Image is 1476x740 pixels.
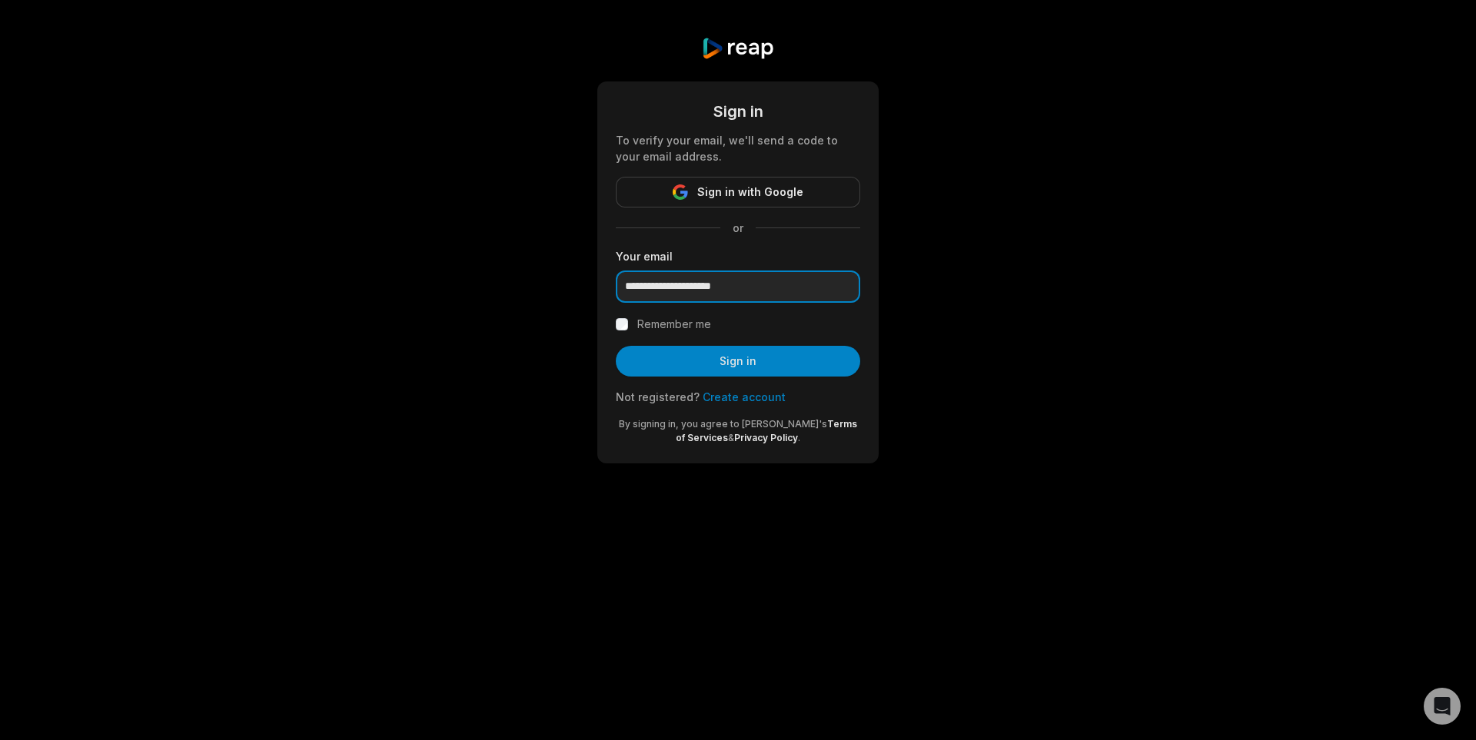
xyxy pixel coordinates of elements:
[720,220,756,236] span: or
[701,37,774,60] img: reap
[616,390,700,403] span: Not registered?
[616,177,860,207] button: Sign in with Google
[619,418,827,430] span: By signing in, you agree to [PERSON_NAME]'s
[616,346,860,377] button: Sign in
[616,132,860,164] div: To verify your email, we'll send a code to your email address.
[1424,688,1461,725] div: Open Intercom Messenger
[616,248,860,264] label: Your email
[703,390,786,403] a: Create account
[697,183,803,201] span: Sign in with Google
[676,418,857,443] a: Terms of Services
[798,432,800,443] span: .
[616,100,860,123] div: Sign in
[734,432,798,443] a: Privacy Policy
[728,432,734,443] span: &
[637,315,711,333] label: Remember me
